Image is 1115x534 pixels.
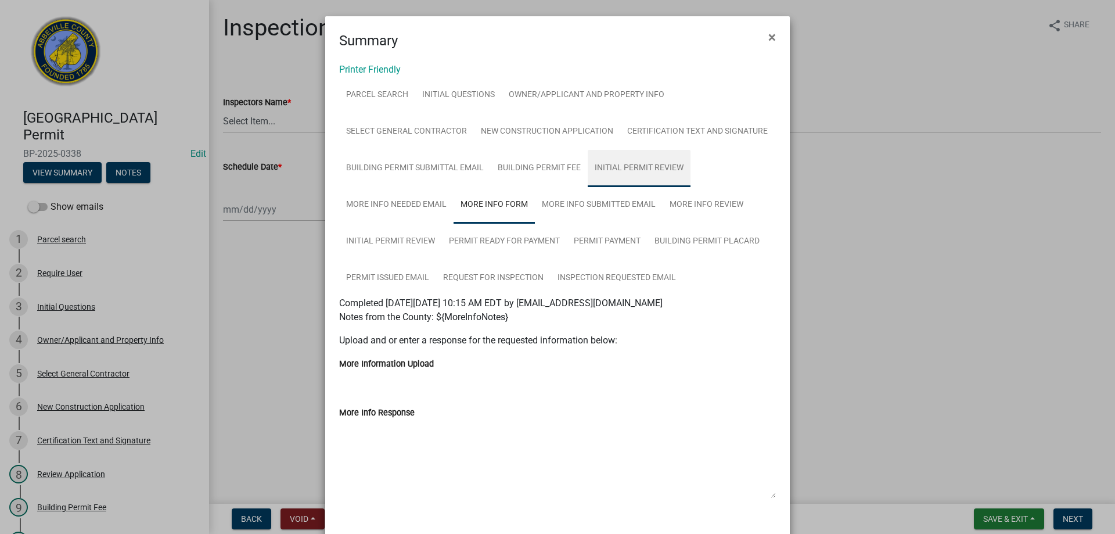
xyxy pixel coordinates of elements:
[620,113,775,150] a: Certification Text and Signature
[502,77,671,114] a: Owner/Applicant and Property Info
[436,260,551,297] a: Request for Inspection
[339,298,663,309] span: Completed [DATE][DATE] 10:15 AM EDT by [EMAIL_ADDRESS][DOMAIN_NAME]
[415,77,502,114] a: Initial Questions
[339,150,491,187] a: Building Permit Submittal Email
[759,21,785,53] button: Close
[491,150,588,187] a: Building Permit Fee
[339,260,436,297] a: Permit Issued Email
[339,64,401,75] a: Printer Friendly
[339,360,434,368] label: More Information Upload
[339,113,474,150] a: Select General Contractor
[339,310,776,324] p: Notes from the County: ${MoreInfoNotes}
[648,223,767,260] a: Building Permit Placard
[339,223,442,260] a: Initial Permit Review
[339,409,415,417] label: More Info Response
[339,187,454,224] a: More Info Needed Email
[339,77,415,114] a: Parcel search
[768,29,776,45] span: ×
[339,334,776,347] p: Upload and or enter a response for the requested information below:
[339,30,398,51] h4: Summary
[454,187,535,224] a: More Info Form
[567,223,648,260] a: Permit Payment
[588,150,690,187] a: Initial Permit Review
[663,187,750,224] a: More Info Review
[551,260,683,297] a: Inspection Requested Email
[442,223,567,260] a: Permit Ready for Payment
[474,113,620,150] a: New Construction Application
[535,187,663,224] a: More Info Submitted Email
